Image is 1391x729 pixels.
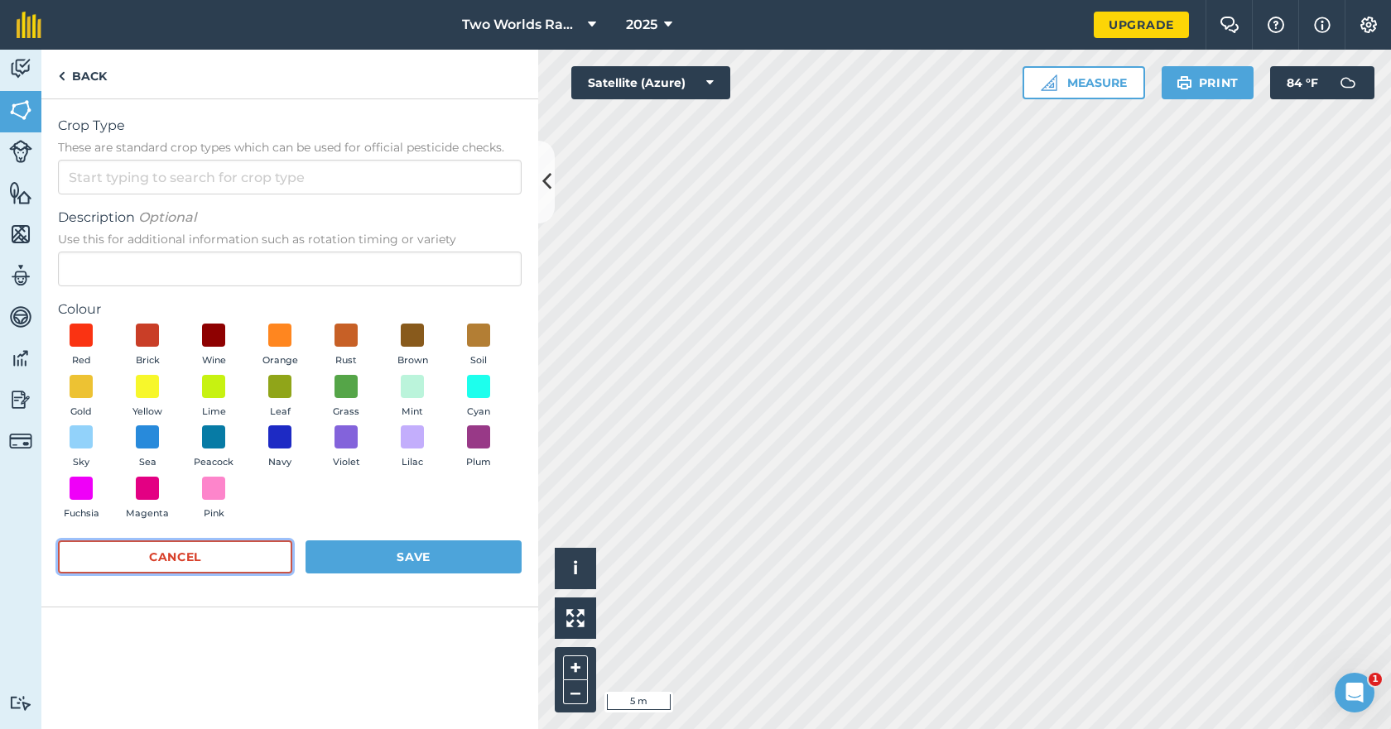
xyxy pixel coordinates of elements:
button: Red [58,324,104,368]
img: svg+xml;base64,PD94bWwgdmVyc2lvbj0iMS4wIiBlbmNvZGluZz0idXRmLTgiPz4KPCEtLSBHZW5lcmF0b3I6IEFkb2JlIE... [9,263,32,288]
button: Leaf [257,375,303,420]
button: 84 °F [1270,66,1374,99]
button: Satellite (Azure) [571,66,730,99]
button: Rust [323,324,369,368]
span: Description [58,208,522,228]
span: Brown [397,353,428,368]
button: Sky [58,425,104,470]
span: Grass [333,405,359,420]
span: Plum [466,455,491,470]
span: Yellow [132,405,162,420]
img: svg+xml;base64,PD94bWwgdmVyc2lvbj0iMS4wIiBlbmNvZGluZz0idXRmLTgiPz4KPCEtLSBHZW5lcmF0b3I6IEFkb2JlIE... [1331,66,1365,99]
button: Fuchsia [58,477,104,521]
button: Print [1162,66,1254,99]
button: Magenta [124,477,171,521]
img: Ruler icon [1041,74,1057,91]
span: 84 ° F [1287,66,1318,99]
button: Measure [1023,66,1145,99]
button: Save [306,540,522,573]
img: svg+xml;base64,PD94bWwgdmVyc2lvbj0iMS4wIiBlbmNvZGluZz0idXRmLTgiPz4KPCEtLSBHZW5lcmF0b3I6IEFkb2JlIE... [9,387,32,412]
img: fieldmargin Logo [17,12,41,38]
button: Sea [124,425,171,470]
button: Lilac [389,425,436,470]
button: Cyan [455,375,502,420]
span: Rust [335,353,357,368]
img: svg+xml;base64,PD94bWwgdmVyc2lvbj0iMS4wIiBlbmNvZGluZz0idXRmLTgiPz4KPCEtLSBHZW5lcmF0b3I6IEFkb2JlIE... [9,695,32,711]
img: svg+xml;base64,PHN2ZyB4bWxucz0iaHR0cDovL3d3dy53My5vcmcvMjAwMC9zdmciIHdpZHRoPSI1NiIgaGVpZ2h0PSI2MC... [9,98,32,122]
label: Colour [58,300,522,319]
img: svg+xml;base64,PHN2ZyB4bWxucz0iaHR0cDovL3d3dy53My5vcmcvMjAwMC9zdmciIHdpZHRoPSI1NiIgaGVpZ2h0PSI2MC... [9,180,32,205]
span: These are standard crop types which can be used for official pesticide checks. [58,139,522,156]
img: svg+xml;base64,PHN2ZyB4bWxucz0iaHR0cDovL3d3dy53My5vcmcvMjAwMC9zdmciIHdpZHRoPSIxOSIgaGVpZ2h0PSIyNC... [1177,73,1192,93]
a: Upgrade [1094,12,1189,38]
button: + [563,655,588,680]
span: Orange [262,353,298,368]
button: Orange [257,324,303,368]
span: Brick [136,353,160,368]
img: svg+xml;base64,PD94bWwgdmVyc2lvbj0iMS4wIiBlbmNvZGluZz0idXRmLTgiPz4KPCEtLSBHZW5lcmF0b3I6IEFkb2JlIE... [9,305,32,329]
img: svg+xml;base64,PHN2ZyB4bWxucz0iaHR0cDovL3d3dy53My5vcmcvMjAwMC9zdmciIHdpZHRoPSI1NiIgaGVpZ2h0PSI2MC... [9,222,32,247]
span: Lime [202,405,226,420]
button: Navy [257,425,303,470]
span: Crop Type [58,116,522,136]
button: Brown [389,324,436,368]
button: Cancel [58,540,292,573]
span: 2025 [626,15,657,35]
img: svg+xml;base64,PHN2ZyB4bWxucz0iaHR0cDovL3d3dy53My5vcmcvMjAwMC9zdmciIHdpZHRoPSI5IiBoZWlnaHQ9IjI0Ii... [58,66,65,86]
button: i [555,548,596,589]
span: Use this for additional information such as rotation timing or variety [58,231,522,247]
img: svg+xml;base64,PD94bWwgdmVyc2lvbj0iMS4wIiBlbmNvZGluZz0idXRmLTgiPz4KPCEtLSBHZW5lcmF0b3I6IEFkb2JlIE... [9,56,32,81]
span: Two Worlds Ranch [462,15,581,35]
button: Mint [389,375,436,420]
button: – [563,680,588,704]
button: Soil [455,324,502,368]
img: svg+xml;base64,PHN2ZyB4bWxucz0iaHR0cDovL3d3dy53My5vcmcvMjAwMC9zdmciIHdpZHRoPSIxNyIgaGVpZ2h0PSIxNy... [1314,15,1331,35]
span: 1 [1369,673,1382,686]
button: Violet [323,425,369,470]
span: Violet [333,455,360,470]
iframe: Intercom live chat [1335,673,1374,712]
img: svg+xml;base64,PD94bWwgdmVyc2lvbj0iMS4wIiBlbmNvZGluZz0idXRmLTgiPz4KPCEtLSBHZW5lcmF0b3I6IEFkb2JlIE... [9,429,32,453]
img: A question mark icon [1266,17,1286,33]
img: Four arrows, one pointing top left, one top right, one bottom right and the last bottom left [566,609,585,627]
span: Soil [470,353,487,368]
button: Yellow [124,375,171,420]
img: A cog icon [1359,17,1379,33]
button: Brick [124,324,171,368]
span: Pink [204,506,224,521]
span: Wine [202,353,226,368]
em: Optional [138,209,196,225]
span: i [573,558,578,578]
span: Lilac [402,455,423,470]
span: Mint [402,405,423,420]
input: Start typing to search for crop type [58,160,522,194]
span: Peacock [194,455,233,470]
span: Sea [139,455,156,470]
button: Plum [455,425,502,470]
button: Pink [190,477,237,521]
span: Navy [268,455,291,470]
span: Magenta [126,506,169,521]
img: svg+xml;base64,PD94bWwgdmVyc2lvbj0iMS4wIiBlbmNvZGluZz0idXRmLTgiPz4KPCEtLSBHZW5lcmF0b3I6IEFkb2JlIE... [9,346,32,371]
span: Fuchsia [64,506,99,521]
a: Back [41,50,123,98]
span: Gold [70,405,92,420]
button: Gold [58,375,104,420]
span: Sky [73,455,89,470]
button: Lime [190,375,237,420]
span: Red [72,353,91,368]
button: Grass [323,375,369,420]
img: Two speech bubbles overlapping with the left bubble in the forefront [1220,17,1239,33]
img: svg+xml;base64,PD94bWwgdmVyc2lvbj0iMS4wIiBlbmNvZGluZz0idXRmLTgiPz4KPCEtLSBHZW5lcmF0b3I6IEFkb2JlIE... [9,140,32,163]
span: Cyan [467,405,490,420]
span: Leaf [270,405,291,420]
button: Wine [190,324,237,368]
button: Peacock [190,425,237,470]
